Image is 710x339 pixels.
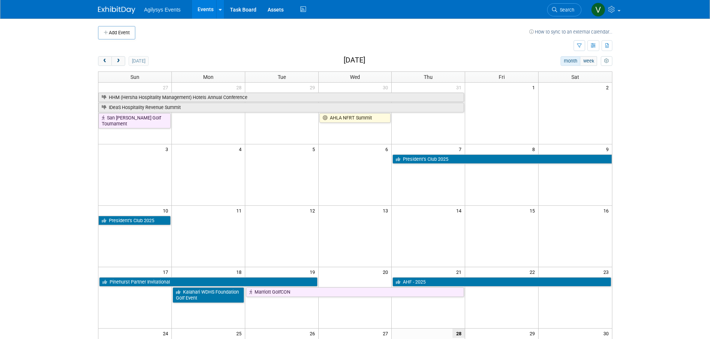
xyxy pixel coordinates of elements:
button: [DATE] [129,56,148,66]
span: 30 [382,83,391,92]
a: AHLA NFRT Summit [319,113,391,123]
button: Add Event [98,26,135,39]
span: Fri [499,74,505,80]
span: 14 [455,206,465,215]
span: 1 [531,83,538,92]
a: IDeaS Hospitality Revenue Summit [98,103,464,112]
span: 27 [382,329,391,338]
span: 15 [529,206,538,215]
span: 4 [238,144,245,154]
button: month [561,56,580,66]
a: HHM (Hersha Hospitality Management) Hotels Annual Conference [98,93,464,102]
span: 27 [162,83,171,92]
span: 28 [452,329,465,338]
span: 30 [603,329,612,338]
span: 12 [309,206,318,215]
span: Agilysys Events [144,7,181,13]
a: President’s Club 2025 [98,216,171,226]
button: myCustomButton [601,56,612,66]
span: 7 [458,144,465,154]
a: How to sync to an external calendar... [529,29,612,35]
img: Vaitiare Munoz [591,3,605,17]
span: 26 [309,329,318,338]
span: 16 [603,206,612,215]
a: Search [547,3,581,16]
span: Tue [278,74,286,80]
span: 24 [162,329,171,338]
i: Personalize Calendar [604,59,609,64]
button: next [111,56,125,66]
span: 29 [309,83,318,92]
a: Marriott GolfCON [246,287,464,297]
span: 5 [312,144,318,154]
a: AHF - 2025 [392,277,611,287]
img: ExhibitDay [98,6,135,14]
span: Wed [350,74,360,80]
span: 19 [309,267,318,276]
span: Search [557,7,574,13]
span: 2 [605,83,612,92]
span: 17 [162,267,171,276]
span: 18 [236,267,245,276]
span: 6 [385,144,391,154]
span: Mon [203,74,214,80]
span: 28 [236,83,245,92]
span: 11 [236,206,245,215]
h2: [DATE] [344,56,365,64]
span: Thu [424,74,433,80]
a: President’s Club 2025 [392,154,612,164]
span: 8 [531,144,538,154]
span: 25 [236,329,245,338]
a: Pinehurst Partner Invitational [99,277,318,287]
span: 29 [529,329,538,338]
span: 23 [603,267,612,276]
a: San [PERSON_NAME] Golf Tournament [98,113,171,128]
span: 31 [455,83,465,92]
button: prev [98,56,112,66]
span: 21 [455,267,465,276]
span: 9 [605,144,612,154]
span: 13 [382,206,391,215]
a: Kalahari WDHS Foundation Golf Event [173,287,244,303]
span: 10 [162,206,171,215]
button: week [580,56,597,66]
span: 3 [165,144,171,154]
span: Sun [130,74,139,80]
span: Sat [571,74,579,80]
span: 22 [529,267,538,276]
span: 20 [382,267,391,276]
